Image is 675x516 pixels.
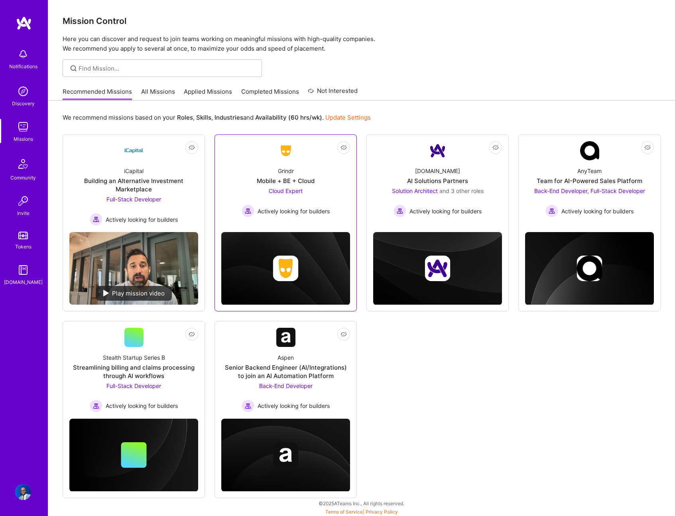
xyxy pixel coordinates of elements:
[255,114,322,121] b: Availability (60 hrs/wk)
[177,114,193,121] b: Roles
[69,419,198,492] img: cover
[277,353,294,362] div: Aspen
[69,141,198,226] a: Company LogoiCapitalBuilding an Alternative Investment MarketplaceFull-Stack Developer Actively l...
[106,402,178,410] span: Actively looking for builders
[325,509,363,515] a: Terms of Service
[409,207,482,215] span: Actively looking for builders
[425,256,451,281] img: Company logo
[18,232,28,239] img: tokens
[366,509,398,515] a: Privacy Policy
[258,402,330,410] span: Actively looking for builders
[373,141,502,220] a: Company Logo[DOMAIN_NAME]AI Solutions PartnersSolution Architect and 3 other rolesActively lookin...
[428,141,447,160] img: Company Logo
[580,141,599,160] img: Company Logo
[273,256,299,281] img: Company logo
[276,328,295,347] img: Company Logo
[14,135,33,143] div: Missions
[69,177,198,193] div: Building an Alternative Investment Marketplace
[63,113,371,122] p: We recommend missions based on your , , and .
[577,167,602,175] div: AnyTeam
[525,232,654,305] img: cover
[14,154,33,173] img: Community
[221,141,350,220] a: Company LogoGrindrMobile + BE + CloudCloud Expert Actively looking for buildersActively looking f...
[273,442,299,468] img: Company logo
[259,382,313,389] span: Back-End Developer
[90,213,102,226] img: Actively looking for builders
[9,62,37,71] div: Notifications
[17,209,30,217] div: Invite
[340,144,347,151] i: icon EyeClosed
[325,509,398,515] span: |
[525,141,654,220] a: Company LogoAnyTeamTeam for AI-Powered Sales PlatformBack-End Developer, Full-Stack Developer Act...
[325,114,371,121] a: Update Settings
[257,177,315,185] div: Mobile + BE + Cloud
[189,144,195,151] i: icon EyeClosed
[189,331,195,337] i: icon EyeClosed
[407,177,468,185] div: AI Solutions Partners
[221,363,350,380] div: Senior Backend Engineer (AI/Integrations) to join an AI Automation Platform
[96,286,172,301] div: Play mission video
[537,177,642,185] div: Team for AI-Powered Sales Platform
[13,484,33,500] a: User Avatar
[276,144,295,158] img: Company Logo
[106,215,178,224] span: Actively looking for builders
[63,34,661,53] p: Here you can discover and request to join teams working on meaningful missions with high-quality ...
[577,256,602,281] img: Company logo
[196,114,211,121] b: Skills
[12,99,35,108] div: Discovery
[221,419,350,492] img: cover
[241,87,299,100] a: Completed Missions
[4,278,43,286] div: [DOMAIN_NAME]
[269,187,303,194] span: Cloud Expert
[69,64,78,73] i: icon SearchGrey
[16,16,32,30] img: logo
[48,493,675,513] div: © 2025 ATeams Inc., All rights reserved.
[10,173,36,182] div: Community
[439,187,484,194] span: and 3 other roles
[221,232,350,305] img: cover
[492,144,499,151] i: icon EyeClosed
[392,187,438,194] span: Solution Architect
[394,205,406,217] img: Actively looking for builders
[242,205,254,217] img: Actively looking for builders
[90,400,102,412] img: Actively looking for builders
[561,207,634,215] span: Actively looking for builders
[15,119,31,135] img: teamwork
[15,193,31,209] img: Invite
[545,205,558,217] img: Actively looking for builders
[63,16,661,26] h3: Mission Control
[69,363,198,380] div: Streamlining billing and claims processing through AI workflows
[534,187,645,194] span: Back-End Developer, Full-Stack Developer
[184,87,232,100] a: Applied Missions
[106,382,161,389] span: Full-Stack Developer
[278,167,294,175] div: Grindr
[79,64,256,73] input: Find Mission...
[124,167,144,175] div: iCapital
[340,331,347,337] i: icon EyeClosed
[69,328,198,412] a: Stealth Startup Series BStreamlining billing and claims processing through AI workflowsFull-Stack...
[415,167,460,175] div: [DOMAIN_NAME]
[69,232,198,305] img: No Mission
[15,484,31,500] img: User Avatar
[373,232,502,305] img: cover
[644,144,651,151] i: icon EyeClosed
[103,290,109,296] img: play
[141,87,175,100] a: All Missions
[308,86,358,100] a: Not Interested
[215,114,243,121] b: Industries
[15,262,31,278] img: guide book
[63,87,132,100] a: Recommended Missions
[106,196,161,203] span: Full-Stack Developer
[15,242,31,251] div: Tokens
[15,83,31,99] img: discovery
[258,207,330,215] span: Actively looking for builders
[221,328,350,412] a: Company LogoAspenSenior Backend Engineer (AI/Integrations) to join an AI Automation PlatformBack-...
[124,141,144,160] img: Company Logo
[242,400,254,412] img: Actively looking for builders
[103,353,165,362] div: Stealth Startup Series B
[15,46,31,62] img: bell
